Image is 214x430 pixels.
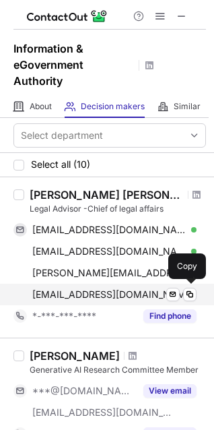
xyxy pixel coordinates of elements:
[81,101,145,112] span: Decision makers
[32,406,172,419] span: [EMAIL_ADDRESS][DOMAIN_NAME]
[13,40,135,89] h1: Information & eGovernment Authority
[143,384,197,398] button: Reveal Button
[174,101,201,112] span: Similar
[30,101,52,112] span: About
[32,385,135,397] span: ***@[DOMAIN_NAME]
[31,159,90,170] span: Select all (10)
[32,288,194,301] span: [EMAIL_ADDRESS][DOMAIN_NAME]
[27,8,108,24] img: ContactOut v5.3.10
[32,245,186,257] span: [EMAIL_ADDRESS][DOMAIN_NAME]
[30,364,206,376] div: Generative AI Research Committee Member
[143,309,197,323] button: Reveal Button
[32,224,186,236] span: [EMAIL_ADDRESS][DOMAIN_NAME]
[30,203,206,215] div: Legal Advisor -Chief of legal affairs
[21,129,103,142] div: Select department
[30,349,120,363] div: [PERSON_NAME]
[30,188,184,202] div: [PERSON_NAME] [PERSON_NAME]
[32,267,186,279] span: [PERSON_NAME][EMAIL_ADDRESS][DOMAIN_NAME]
